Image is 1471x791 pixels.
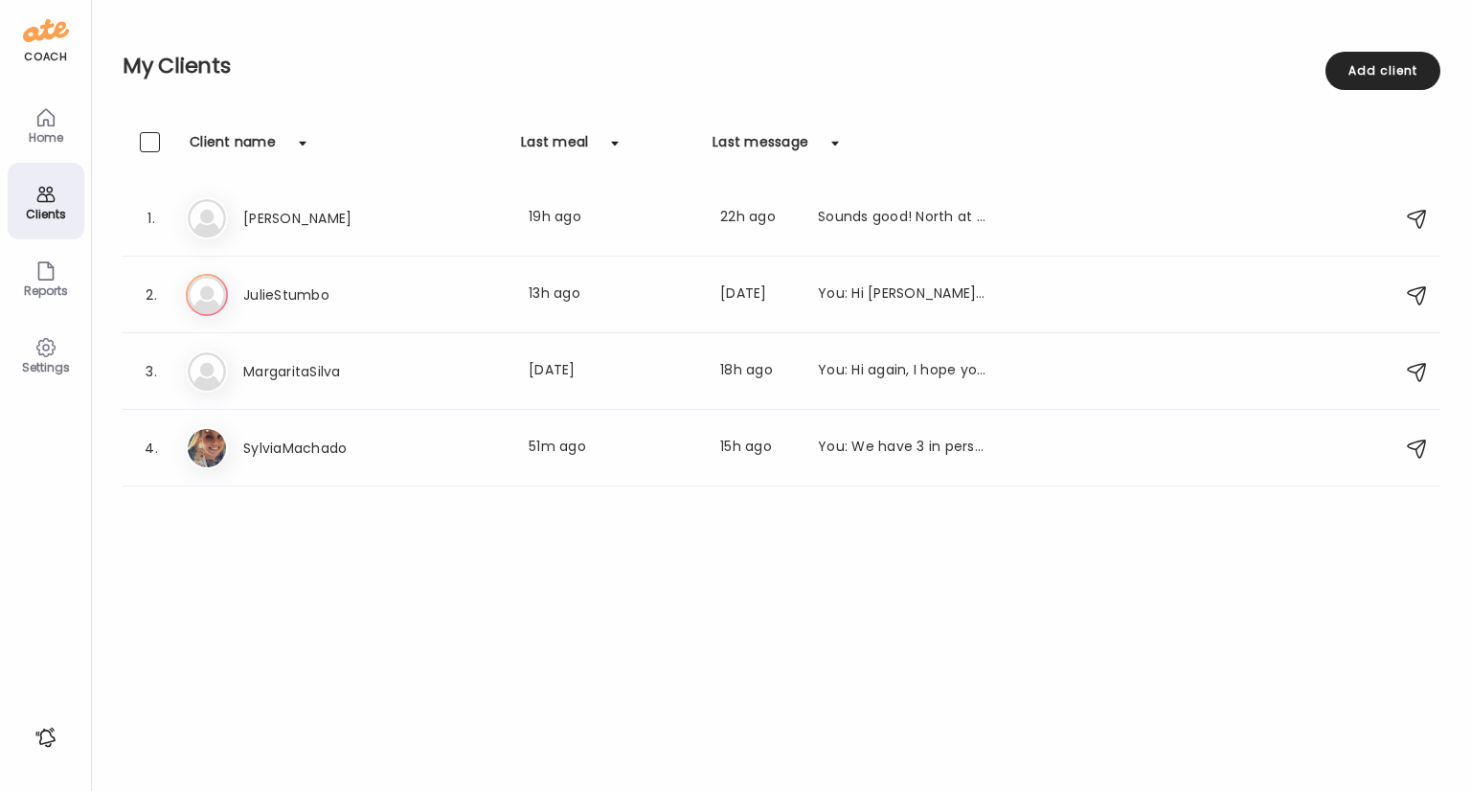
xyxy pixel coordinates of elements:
[529,360,697,383] div: [DATE]
[720,437,795,460] div: 15h ago
[140,283,163,306] div: 2.
[190,132,276,163] div: Client name
[1325,52,1440,90] div: Add client
[713,132,808,163] div: Last message
[243,207,412,230] h3: [PERSON_NAME]
[818,360,986,383] div: You: Hi again, I hope your son is okay! [DATE] won’t work as I will be meeting with another parti...
[243,437,412,460] h3: SylviaMachado
[720,283,795,306] div: [DATE]
[140,437,163,460] div: 4.
[243,283,412,306] h3: JulieStumbo
[243,360,412,383] h3: MargaritaSilva
[11,284,80,297] div: Reports
[140,360,163,383] div: 3.
[720,360,795,383] div: 18h ago
[818,437,986,460] div: You: We have 3 in person appointments total, but sometimes it ends up being 4 appointments if we ...
[818,207,986,230] div: Sounds good! North at 9, Par-Q and pictures!
[529,207,697,230] div: 19h ago
[24,49,67,65] div: coach
[140,207,163,230] div: 1.
[529,283,697,306] div: 13h ago
[818,283,986,306] div: You: Hi [PERSON_NAME], I'll see you at 11 this morning at the North Y for our first coaching sess...
[529,437,697,460] div: 51m ago
[11,361,80,373] div: Settings
[123,52,1440,80] h2: My Clients
[23,15,69,46] img: ate
[521,132,588,163] div: Last meal
[11,131,80,144] div: Home
[720,207,795,230] div: 22h ago
[11,208,80,220] div: Clients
